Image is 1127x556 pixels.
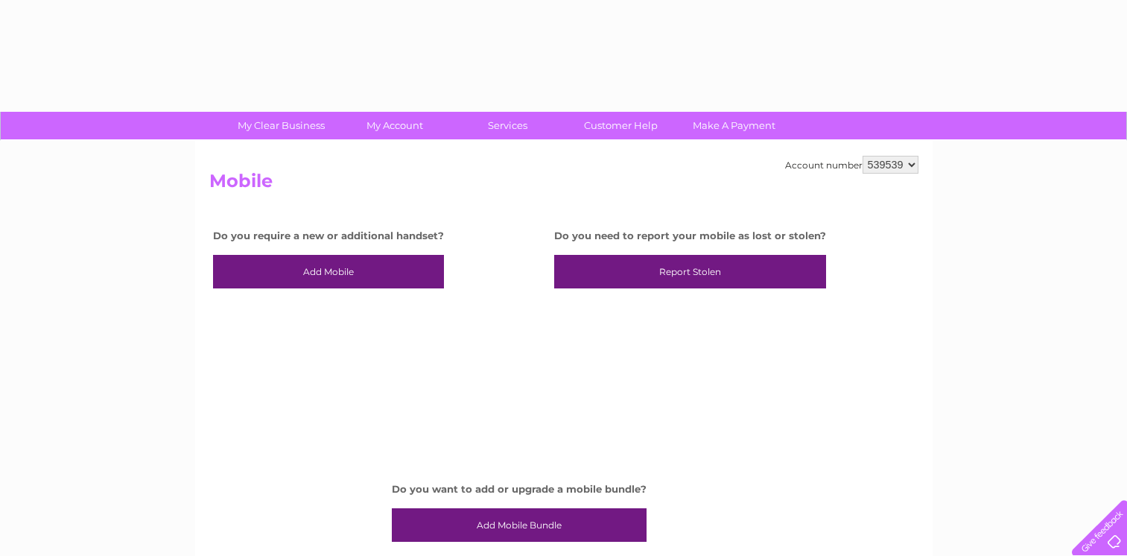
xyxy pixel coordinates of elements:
h4: Do you need to report your mobile as lost or stolen? [554,230,826,241]
a: Services [446,112,569,139]
h4: Do you require a new or additional handset? [213,230,444,241]
a: Add Mobile Bundle [392,508,647,543]
a: Add Mobile [213,255,444,289]
a: My Account [333,112,456,139]
h4: Do you want to add or upgrade a mobile bundle? [392,484,647,495]
a: Make A Payment [673,112,796,139]
a: Customer Help [559,112,682,139]
div: Account number [785,156,918,174]
h2: Mobile [209,171,918,199]
a: My Clear Business [220,112,343,139]
a: Report Stolen [554,255,826,289]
